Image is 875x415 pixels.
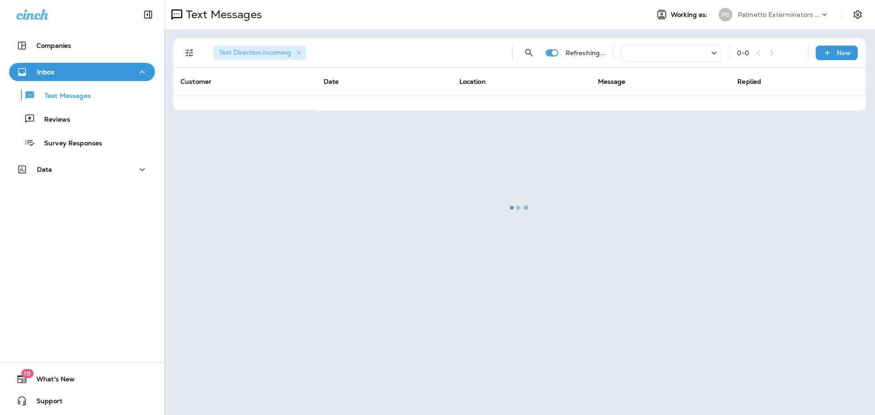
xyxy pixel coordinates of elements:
[9,86,155,105] button: Text Messages
[37,68,54,76] p: Inbox
[35,139,102,148] p: Survey Responses
[37,166,52,173] p: Data
[36,42,71,49] p: Companies
[27,397,62,408] span: Support
[9,36,155,55] button: Companies
[135,5,161,24] button: Collapse Sidebar
[9,370,155,388] button: 19What's New
[27,375,75,386] span: What's New
[837,49,851,56] p: New
[9,160,155,179] button: Data
[35,116,70,124] p: Reviews
[9,392,155,410] button: Support
[9,63,155,81] button: Inbox
[36,92,91,101] p: Text Messages
[9,133,155,152] button: Survey Responses
[21,369,33,378] span: 19
[9,109,155,128] button: Reviews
